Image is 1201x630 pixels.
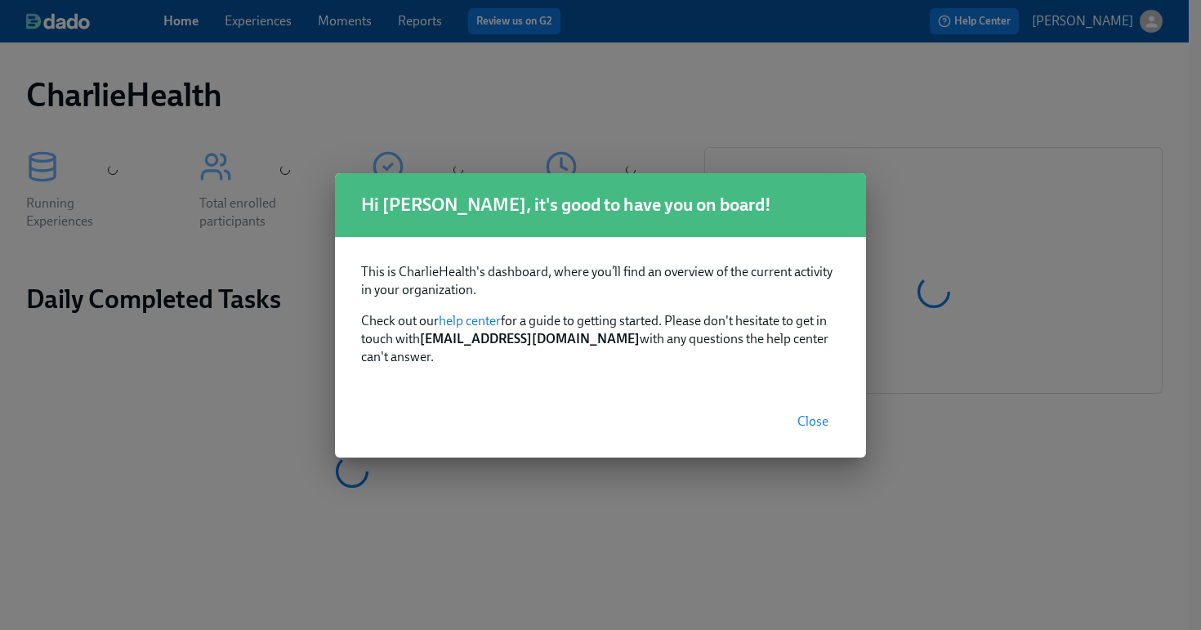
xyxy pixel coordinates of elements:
span: Close [797,413,828,430]
p: This is CharlieHealth's dashboard, where you’ll find an overview of the current activity in your ... [361,263,840,299]
h1: Hi [PERSON_NAME], it's good to have you on board! [361,193,840,217]
strong: [EMAIL_ADDRESS][DOMAIN_NAME] [420,331,640,346]
a: help center [439,313,501,328]
div: Check out our for a guide to getting started. Please don't hesitate to get in touch with with any... [335,237,866,386]
button: Close [786,405,840,438]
